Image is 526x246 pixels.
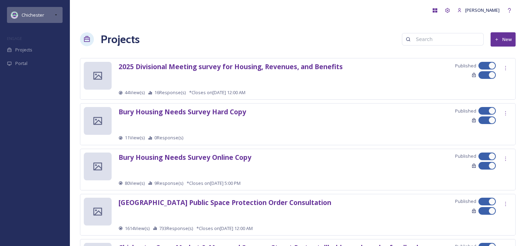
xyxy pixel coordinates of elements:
span: Projects [15,47,32,53]
a: [GEOGRAPHIC_DATA] Public Space Protection Order Consultation [119,200,331,206]
a: Bury Housing Needs Survey Online Copy [119,155,251,161]
span: Published [455,153,476,159]
strong: Bury Housing Needs Survey Online Copy [119,153,251,162]
span: Published [455,108,476,114]
span: *Closes on [DATE] 12:00 AM [189,89,245,96]
span: Published [455,198,476,205]
button: New [491,32,516,47]
strong: Bury Housing Needs Survey Hard Copy [119,107,246,116]
input: Search [412,32,480,46]
a: 2025 Divisional Meeting survey for Housing, Revenues, and Benefits [119,64,343,71]
span: 16 Response(s) [154,89,186,96]
span: 11 View(s) [125,134,145,141]
strong: [GEOGRAPHIC_DATA] Public Space Protection Order Consultation [119,198,331,207]
span: 9 Response(s) [154,180,183,187]
span: *Closes on [DATE] 5:00 PM [187,180,241,187]
a: Projects [101,31,140,48]
span: Published [455,63,476,69]
img: Logo_of_Chichester_District_Council.png [11,11,18,18]
span: 733 Response(s) [159,225,193,232]
span: Portal [15,60,27,67]
span: [PERSON_NAME] [465,7,500,13]
a: [PERSON_NAME] [454,3,503,17]
span: *Closes on [DATE] 12:00 AM [196,225,253,232]
span: 80 View(s) [125,180,145,187]
span: 0 Response(s) [154,134,183,141]
a: Bury Housing Needs Survey Hard Copy [119,109,246,116]
span: ENGAGE [7,36,22,41]
strong: 2025 Divisional Meeting survey for Housing, Revenues, and Benefits [119,62,343,71]
span: Chichester [22,12,44,18]
span: 1614 View(s) [125,225,149,232]
span: 44 View(s) [125,89,145,96]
